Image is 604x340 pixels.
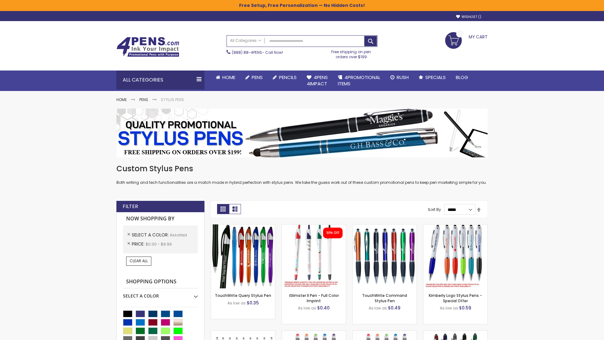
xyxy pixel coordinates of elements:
[385,71,414,84] a: Rush
[211,71,240,84] a: Home
[123,212,198,225] strong: Now Shopping by
[132,232,170,238] span: Select A Color
[222,74,235,81] span: Home
[211,224,275,229] a: TouchWrite Query Stylus Pen-Assorted
[123,275,198,289] strong: Shopping Options
[116,164,488,174] h1: Custom Stylus Pens
[215,293,271,298] a: TouchWrite Query Stylus Pen
[123,203,138,210] strong: Filter
[130,258,148,263] span: Clear All
[369,305,387,311] span: As low as
[302,71,333,91] a: 4Pens4impact
[170,232,187,238] span: Assorted
[451,71,473,84] a: Blog
[388,305,400,311] span: $0.49
[230,38,261,43] span: All Categories
[227,300,246,306] span: As low as
[268,71,302,84] a: Pencils
[456,74,468,81] span: Blog
[423,224,487,288] img: Kimberly Logo Stylus Pens-Assorted
[353,224,417,288] img: TouchWrite Command Stylus Pen-Assorted
[146,241,172,247] span: $0.00 - $9.99
[282,224,346,229] a: iSlimster II - Full Color-Assorted
[282,224,346,288] img: iSlimster II - Full Color-Assorted
[333,71,385,91] a: 4PROMOTIONALITEMS
[353,224,417,229] a: TouchWrite Command Stylus Pen-Assorted
[397,74,409,81] span: Rush
[282,331,346,336] a: Islander Softy Gel Pen with Stylus-Assorted
[425,74,446,81] span: Specials
[414,71,451,84] a: Specials
[289,293,339,303] a: iSlimster II Pen - Full Color Imprint
[247,300,259,306] span: $0.35
[326,231,339,235] div: 30% OFF
[217,204,229,214] strong: Grid
[232,50,262,55] a: (888) 88-4PENS
[132,241,146,247] span: Price
[317,305,330,311] span: $0.40
[423,331,487,336] a: Custom Soft Touch® Metal Pens with Stylus-Assorted
[362,293,407,303] a: TouchWrite Command Stylus Pen
[232,50,283,55] span: - Call Now!
[116,97,127,102] a: Home
[211,331,275,336] a: Stiletto Advertising Stylus Pens-Assorted
[116,164,488,185] div: Both writing and tech functionalities are a match made in hybrid perfection with stylus pens. We ...
[456,14,481,19] a: Wishlist
[440,305,458,311] span: As low as
[423,224,487,229] a: Kimberly Logo Stylus Pens-Assorted
[298,305,316,311] span: As low as
[139,97,148,102] a: Pens
[459,305,471,311] span: $0.59
[227,36,265,46] a: All Categories
[353,331,417,336] a: Islander Softy Gel with Stylus - ColorJet Imprint-Assorted
[240,71,268,84] a: Pens
[116,109,488,157] img: Stylus Pens
[116,37,179,57] img: 4Pens Custom Pens and Promotional Products
[161,97,184,102] strong: Stylus Pens
[252,74,263,81] span: Pens
[126,257,151,265] a: Clear All
[279,74,297,81] span: Pencils
[307,74,328,87] span: 4Pens 4impact
[429,293,482,303] a: Kimberly Logo Stylus Pens - Special Offer
[116,71,204,89] div: All Categories
[211,224,275,288] img: TouchWrite Query Stylus Pen-Assorted
[338,74,380,87] span: 4PROMOTIONAL ITEMS
[325,47,378,59] div: Free shipping on pen orders over $199
[123,288,198,299] div: Select A Color
[428,207,441,212] label: Sort By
